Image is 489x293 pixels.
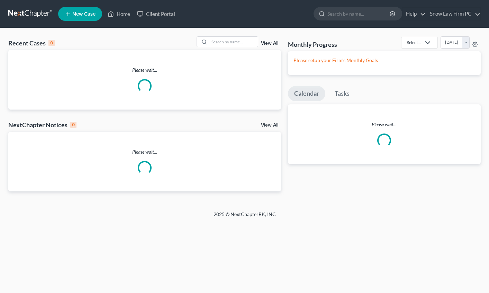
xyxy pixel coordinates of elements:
[48,40,55,46] div: 0
[8,67,281,74] p: Please wait...
[288,121,481,128] p: Please wait...
[8,39,55,47] div: Recent Cases
[8,148,281,155] p: Please wait...
[327,7,391,20] input: Search by name...
[261,41,278,46] a: View All
[134,8,179,20] a: Client Portal
[328,86,356,101] a: Tasks
[426,8,480,20] a: Snow Law Firm PC
[209,37,258,47] input: Search by name...
[261,123,278,128] a: View All
[70,122,76,128] div: 0
[288,40,337,49] h3: Monthly Progress
[72,11,96,17] span: New Case
[402,8,426,20] a: Help
[293,57,475,64] p: Please setup your Firm's Monthly Goals
[104,8,134,20] a: Home
[8,121,76,129] div: NextChapter Notices
[407,40,421,45] div: Select...
[47,211,442,223] div: 2025 © NextChapterBK, INC
[288,86,325,101] a: Calendar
